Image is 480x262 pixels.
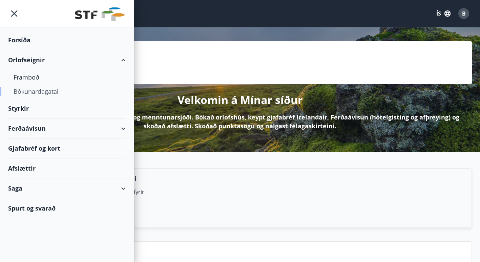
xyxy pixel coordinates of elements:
[8,158,126,178] div: Afslættir
[8,178,126,198] div: Saga
[8,99,126,118] div: Styrkir
[8,50,126,70] div: Orlofseignir
[75,7,126,21] img: union_logo
[8,118,126,138] div: Ferðaávísun
[433,7,454,20] button: ÍS
[8,30,126,50] div: Forsíða
[456,5,472,22] button: B
[14,70,120,84] div: Framboð
[8,198,126,218] div: Spurt og svarað
[8,138,126,158] div: Gjafabréf og kort
[19,113,461,130] p: Hér getur þú sótt um styrki í sjúkra- og menntunarsjóði. Bókað orlofshús, keypt gjafabréf Iceland...
[14,84,120,99] div: Bókunardagatal
[462,10,466,17] span: B
[8,7,20,20] button: menu
[178,92,303,107] p: Velkomin á Mínar síður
